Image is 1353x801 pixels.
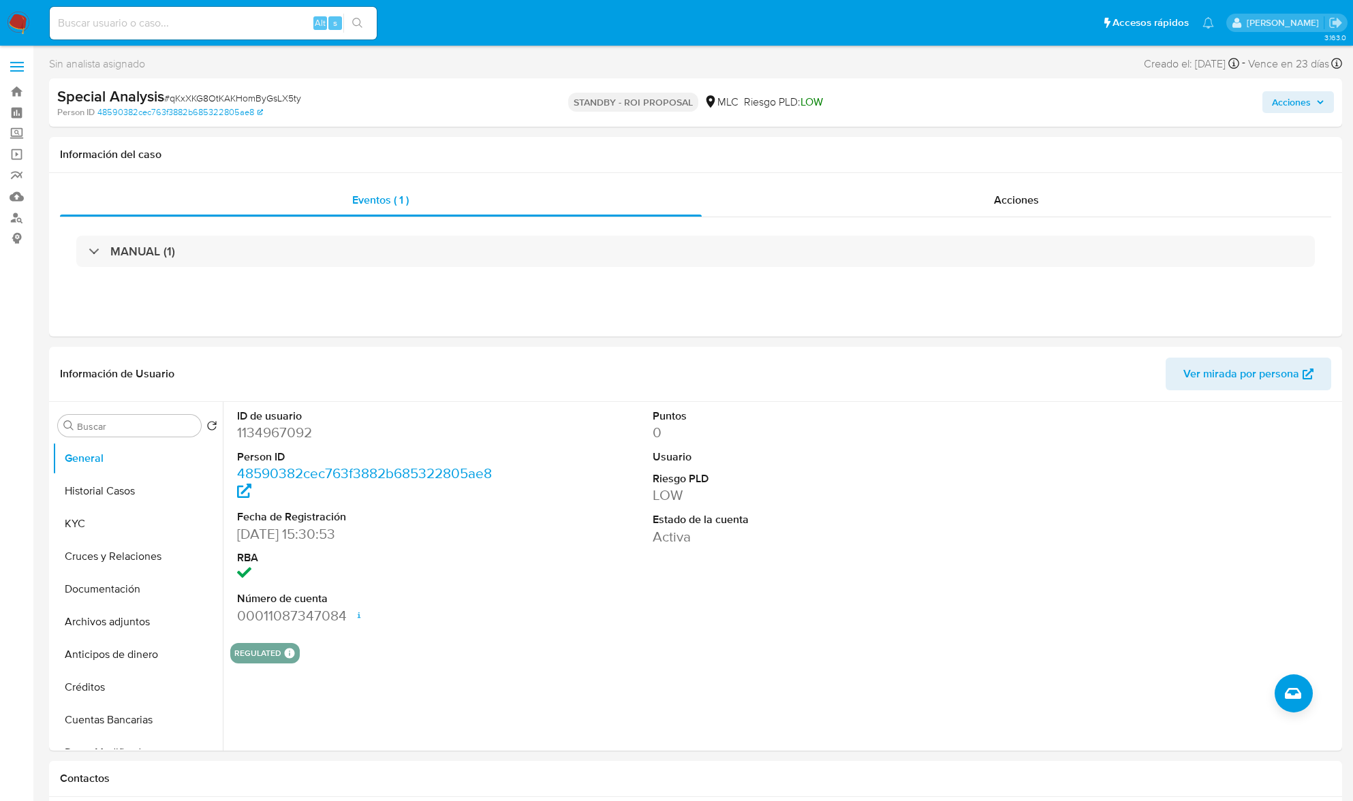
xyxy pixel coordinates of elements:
dt: Fecha de Registración [237,509,501,524]
button: Cuentas Bancarias [52,704,223,736]
dt: ID de usuario [237,409,501,424]
span: Acciones [1272,91,1311,113]
a: 48590382cec763f3882b685322805ae8 [97,106,263,119]
button: search-icon [343,14,371,33]
button: Ver mirada por persona [1166,358,1331,390]
span: Vence en 23 días [1248,57,1329,72]
button: Datos Modificados [52,736,223,769]
span: Eventos ( 1 ) [352,192,409,208]
a: Notificaciones [1202,17,1214,29]
dd: LOW [653,486,916,505]
span: - [1242,54,1245,73]
span: s [333,16,337,29]
button: Anticipos de dinero [52,638,223,671]
dd: 00011087347084 [237,606,501,625]
span: Accesos rápidos [1113,16,1189,30]
a: 48590382cec763f3882b685322805ae8 [237,463,492,502]
span: Ver mirada por persona [1183,358,1299,390]
span: # qKxXKG8OtKAKHomByGsLX5ty [164,91,301,105]
span: Alt [315,16,326,29]
span: Sin analista asignado [49,57,145,72]
h1: Contactos [60,772,1331,785]
input: Buscar usuario o caso... [50,14,377,32]
div: MANUAL (1) [76,236,1315,267]
b: Person ID [57,106,95,119]
button: KYC [52,507,223,540]
dd: 0 [653,423,916,442]
h3: MANUAL (1) [110,244,175,259]
span: Acciones [994,192,1039,208]
dt: RBA [237,550,501,565]
button: Buscar [63,420,74,431]
dt: Usuario [653,450,916,465]
button: Acciones [1262,91,1334,113]
button: Cruces y Relaciones [52,540,223,573]
div: MLC [704,95,738,110]
dt: Person ID [237,450,501,465]
p: nicolas.luzardo@mercadolibre.com [1247,16,1324,29]
dt: Estado de la cuenta [653,512,916,527]
a: Salir [1328,16,1343,30]
button: Archivos adjuntos [52,606,223,638]
button: Documentación [52,573,223,606]
button: Historial Casos [52,475,223,507]
span: LOW [800,94,823,110]
dd: Activa [653,527,916,546]
span: Riesgo PLD: [744,95,823,110]
b: Special Analysis [57,85,164,107]
button: Créditos [52,671,223,704]
input: Buscar [77,420,196,433]
dt: Puntos [653,409,916,424]
p: STANDBY - ROI PROPOSAL [568,93,698,112]
dd: 1134967092 [237,423,501,442]
dt: Número de cuenta [237,591,501,606]
button: General [52,442,223,475]
dt: Riesgo PLD [653,471,916,486]
h1: Información del caso [60,148,1331,161]
h1: Información de Usuario [60,367,174,381]
dd: [DATE] 15:30:53 [237,524,501,544]
button: Volver al orden por defecto [206,420,217,435]
div: Creado el: [DATE] [1144,54,1239,73]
